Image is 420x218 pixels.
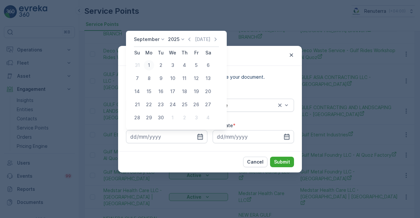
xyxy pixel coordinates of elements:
[270,157,294,167] button: Submit
[203,86,213,97] div: 20
[167,99,178,110] div: 24
[191,99,201,110] div: 26
[167,86,178,97] div: 17
[179,73,190,84] div: 11
[132,60,142,70] div: 31
[213,130,294,143] input: dd/mm/yyyy
[156,99,166,110] div: 23
[132,73,142,84] div: 7
[155,47,167,59] th: Tuesday
[167,47,178,59] th: Wednesday
[132,112,142,123] div: 28
[191,73,201,84] div: 12
[202,47,214,59] th: Saturday
[179,99,190,110] div: 25
[144,112,154,123] div: 29
[243,157,267,167] button: Cancel
[126,130,207,143] input: dd/mm/yyyy
[203,60,213,70] div: 6
[274,159,290,165] p: Submit
[168,36,179,43] p: 2025
[134,36,159,43] p: September
[203,73,213,84] div: 13
[203,99,213,110] div: 27
[143,47,155,59] th: Monday
[156,60,166,70] div: 2
[144,86,154,97] div: 15
[144,73,154,84] div: 8
[179,86,190,97] div: 18
[190,47,202,59] th: Friday
[191,60,201,70] div: 5
[203,112,213,123] div: 4
[156,73,166,84] div: 9
[156,112,166,123] div: 30
[144,60,154,70] div: 1
[132,99,142,110] div: 21
[167,60,178,70] div: 3
[179,60,190,70] div: 4
[247,159,263,165] p: Cancel
[178,47,190,59] th: Thursday
[132,86,142,97] div: 14
[195,36,210,43] p: [DATE]
[191,112,201,123] div: 3
[156,86,166,97] div: 16
[131,47,143,59] th: Sunday
[167,73,178,84] div: 10
[144,99,154,110] div: 22
[179,112,190,123] div: 2
[191,86,201,97] div: 19
[167,112,178,123] div: 1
